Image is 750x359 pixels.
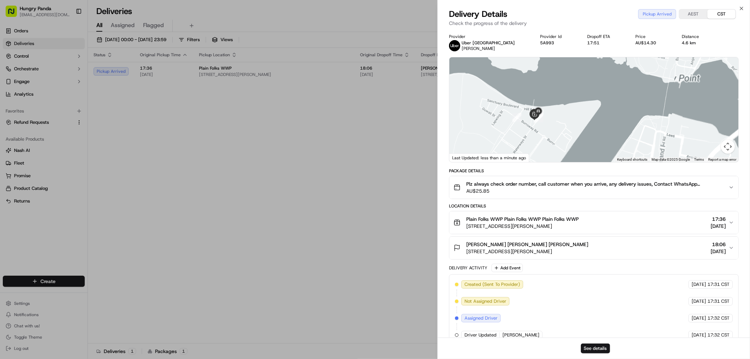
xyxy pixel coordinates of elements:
[23,109,26,115] span: •
[462,46,495,51] span: [PERSON_NAME]
[14,157,54,164] span: Knowledge Base
[451,153,474,162] img: Google
[466,248,588,255] span: [STREET_ADDRESS][PERSON_NAME]
[449,8,507,20] span: Delivery Details
[464,298,506,304] span: Not Assigned Driver
[7,28,128,39] p: Welcome 👋
[682,40,713,46] div: 4.6 km
[59,158,65,164] div: 💻
[15,67,27,80] img: 1727276513143-84d647e1-66c0-4f92-a045-3c9f9f5dfd92
[27,109,44,115] span: 9月17日
[679,9,707,19] button: AEST
[66,157,113,164] span: API Documentation
[707,298,730,304] span: 17:31 CST
[18,45,127,53] input: Got a question? Start typing here...
[682,34,713,39] div: Distance
[451,153,474,162] a: Open this area in Google Maps (opens a new window)
[449,211,738,234] button: Plain Folks WWP Plain Folks WWP Plain Folks WWP[STREET_ADDRESS][PERSON_NAME]17:36[DATE]
[109,90,128,98] button: See all
[587,40,624,46] div: 17:51
[14,128,20,134] img: 1736555255976-a54dd68f-1ca7-489b-9aae-adbdc363a1c4
[449,176,738,199] button: Plz always check order number, call customer when you arrive, any delivery issues, Contact WhatsA...
[692,332,706,338] span: [DATE]
[692,315,706,321] span: [DATE]
[7,7,21,21] img: Nash
[449,168,739,174] div: Package Details
[617,157,647,162] button: Keyboard shortcuts
[449,40,460,51] img: uber-new-logo.jpeg
[502,332,539,338] span: [PERSON_NAME]
[694,158,704,161] a: Terms (opens in new tab)
[466,216,579,223] span: Plain Folks WWP Plain Folks WWP Plain Folks WWP
[721,140,735,154] button: Map camera controls
[636,34,671,39] div: Price
[464,315,498,321] span: Assigned Driver
[462,40,515,46] p: Uber [GEOGRAPHIC_DATA]
[512,113,521,122] div: 2
[692,298,706,304] span: [DATE]
[708,158,736,161] a: Report a map error
[120,69,128,78] button: Start new chat
[58,128,61,134] span: •
[464,332,496,338] span: Driver Updated
[449,265,487,271] div: Delivery Activity
[707,281,730,288] span: 17:31 CST
[7,67,20,80] img: 1736555255976-a54dd68f-1ca7-489b-9aae-adbdc363a1c4
[492,264,523,272] button: Add Event
[466,187,723,194] span: AU$25.85
[692,281,706,288] span: [DATE]
[449,237,738,259] button: [PERSON_NAME] [PERSON_NAME] [PERSON_NAME][STREET_ADDRESS][PERSON_NAME]18:06[DATE]
[466,223,579,230] span: [STREET_ADDRESS][PERSON_NAME]
[464,281,520,288] span: Created (Sent To Provider)
[32,74,97,80] div: We're available if you need us!
[711,248,726,255] span: [DATE]
[581,344,610,353] button: See details
[22,128,57,134] span: [PERSON_NAME]
[7,158,13,164] div: 📗
[636,40,671,46] div: AU$14.30
[62,128,79,134] span: 8月27日
[57,154,116,167] a: 💻API Documentation
[50,174,85,180] a: Powered byPylon
[466,180,723,187] span: Plz always check order number, call customer when you arrive, any delivery issues, Contact WhatsA...
[711,216,726,223] span: 17:36
[652,158,690,161] span: Map data ©2025 Google
[707,315,730,321] span: 17:32 CST
[466,241,588,248] span: [PERSON_NAME] [PERSON_NAME] [PERSON_NAME]
[32,67,115,74] div: Start new chat
[449,20,739,27] p: Check the progress of the delivery
[540,40,555,46] button: 5A993
[711,241,726,248] span: 18:06
[70,174,85,180] span: Pylon
[449,153,529,162] div: Last Updated: less than a minute ago
[587,34,624,39] div: Dropoff ETA
[707,332,730,338] span: 17:32 CST
[4,154,57,167] a: 📗Knowledge Base
[707,9,736,19] button: CST
[449,34,529,39] div: Provider
[7,91,47,97] div: Past conversations
[449,203,739,209] div: Location Details
[7,121,18,133] img: Asif Zaman Khan
[540,34,576,39] div: Provider Id
[711,223,726,230] span: [DATE]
